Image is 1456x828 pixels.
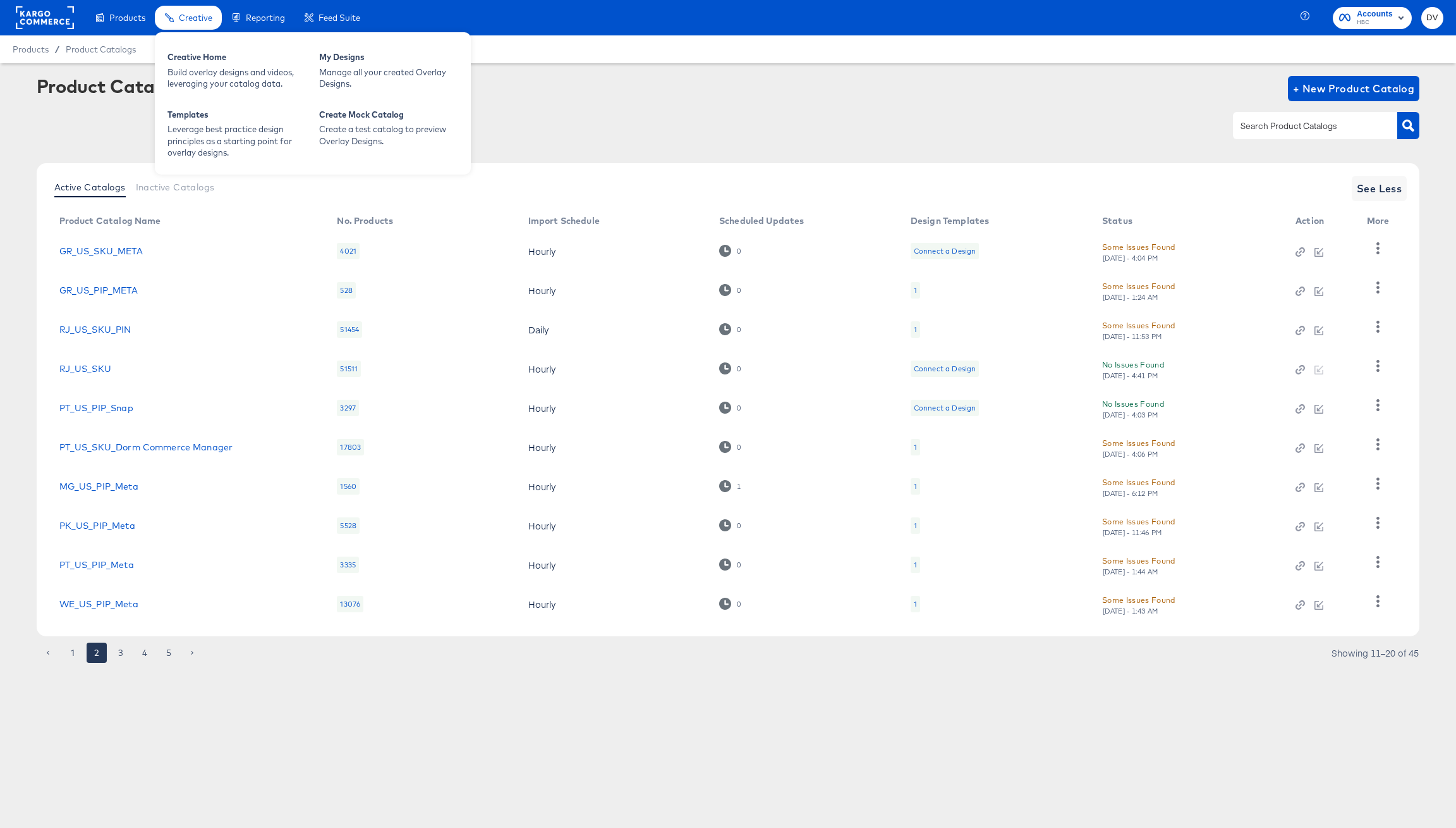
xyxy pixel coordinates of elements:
[1333,7,1412,29] button: AccountsHBC
[911,596,920,612] div: 1
[1288,76,1420,101] button: + New Product Catalog
[179,13,212,23] span: Creative
[59,442,233,452] a: PT_US_SKU_Dorm Commerce Manager
[337,216,393,226] div: No. Products
[59,246,143,256] a: GR_US_SKU_META
[1357,18,1393,28] span: HBC
[1102,280,1175,302] button: Some Issues Found[DATE] - 1:24 AM
[719,480,741,492] div: 1
[914,364,976,374] div: Connect a Design
[911,439,920,455] div: 1
[914,442,917,452] div: 1
[911,517,920,534] div: 1
[337,361,361,377] div: 51511
[337,243,360,259] div: 4021
[1426,11,1438,25] span: DV
[1102,593,1175,607] div: Some Issues Found
[518,584,709,624] td: Hourly
[1238,119,1373,133] input: Search Product Catalogs
[246,13,285,23] span: Reporting
[1102,240,1175,254] div: Some Issues Found
[111,643,131,663] button: Go to page 3
[87,643,107,663] button: page 2
[1102,528,1163,537] div: [DATE] - 11:46 PM
[1102,254,1159,263] div: [DATE] - 4:04 PM
[719,362,741,374] div: 0
[337,596,363,612] div: 13076
[1092,211,1285,232] th: Status
[1285,211,1357,232] th: Action
[719,245,741,257] div: 0
[1102,319,1175,341] button: Some Issues Found[DATE] - 11:53 PM
[719,284,741,296] div: 0
[914,481,917,491] div: 1
[719,323,741,335] div: 0
[1357,180,1402,197] span: See Less
[911,216,989,226] div: Design Templates
[59,364,111,374] a: RJ_US_SKU
[13,44,49,54] span: Products
[911,400,979,416] div: Connect a Design
[337,439,364,455] div: 17803
[736,364,741,373] div: 0
[1421,7,1443,29] button: DV
[719,216,804,226] div: Scheduled Updates
[736,600,741,609] div: 0
[337,321,362,338] div: 51454
[135,643,155,663] button: Go to page 4
[518,467,709,506] td: Hourly
[109,13,145,23] span: Products
[719,598,741,610] div: 0
[318,13,360,23] span: Feed Suite
[1357,8,1393,21] span: Accounts
[49,44,66,54] span: /
[39,643,59,663] button: Go to previous page
[518,388,709,428] td: Hourly
[63,643,83,663] button: Go to page 1
[1102,293,1159,302] div: [DATE] - 1:24 AM
[1357,211,1405,232] th: More
[1102,489,1159,498] div: [DATE] - 6:12 PM
[59,285,138,295] a: GR_US_PIP_META
[66,44,136,54] a: Product Catalogs
[911,361,979,377] div: Connect a Design
[1352,176,1407,201] button: See Less
[736,443,741,452] div: 0
[1102,567,1159,576] div: [DATE] - 1:44 AM
[1293,80,1415,97] span: + New Product Catalog
[37,76,191,96] div: Product Catalogs
[59,216,161,226] div: Product Catalog Name
[337,557,359,573] div: 3335
[1102,554,1175,576] button: Some Issues Found[DATE] - 1:44 AM
[528,216,600,226] div: Import Schedule
[337,282,355,299] div: 528
[1102,436,1175,459] button: Some Issues Found[DATE] - 4:06 PM
[736,521,741,530] div: 0
[1102,554,1175,567] div: Some Issues Found
[1102,593,1175,615] button: Some Issues Found[DATE] - 1:43 AM
[337,478,360,495] div: 1560
[914,403,976,413] div: Connect a Design
[518,271,709,310] td: Hourly
[911,282,920,299] div: 1
[1102,476,1175,489] div: Some Issues Found
[911,478,920,495] div: 1
[59,324,131,335] a: RJ_US_SKU_PIN
[736,404,741,412] div: 0
[59,403,133,413] a: PT_US_PIP_Snap
[518,506,709,545] td: Hourly
[337,517,360,534] div: 5528
[736,286,741,295] div: 0
[914,521,917,531] div: 1
[518,428,709,467] td: Hourly
[914,599,917,609] div: 1
[518,232,709,271] td: Hourly
[337,400,359,416] div: 3297
[736,560,741,569] div: 0
[54,182,126,192] span: Active Catalogs
[1102,240,1175,263] button: Some Issues Found[DATE] - 4:04 PM
[719,441,741,453] div: 0
[1102,319,1175,332] div: Some Issues Found
[914,246,976,256] div: Connect a Design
